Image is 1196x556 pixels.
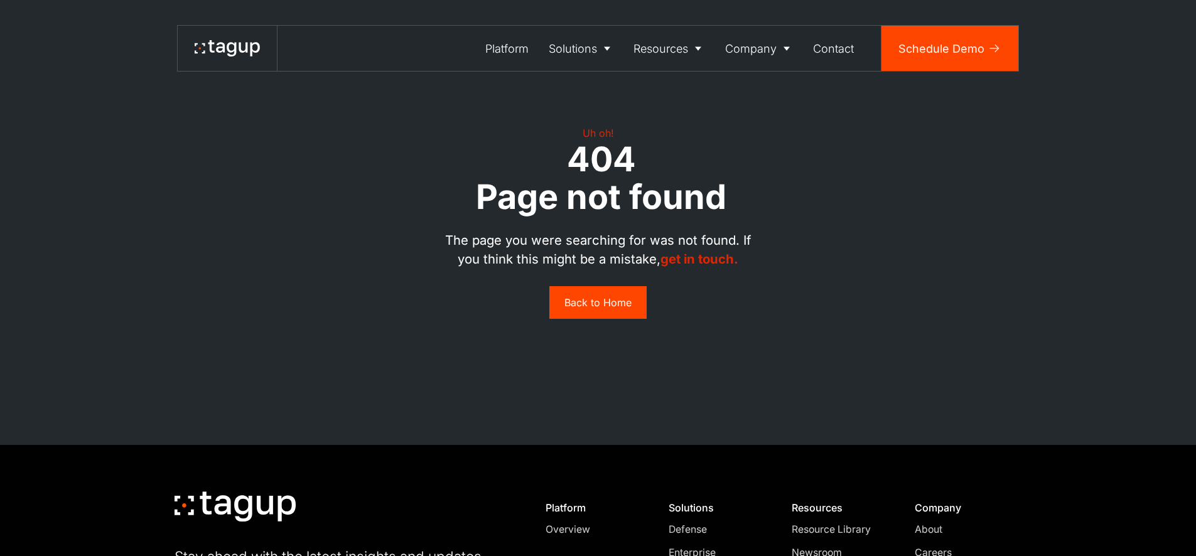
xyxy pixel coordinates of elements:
[881,26,1018,71] a: Schedule Demo
[725,40,777,57] div: Company
[476,141,726,216] h1: 404 Page not found
[813,40,854,57] div: Contact
[564,296,632,309] div: Back to Home
[549,40,597,57] div: Solutions
[715,26,804,71] a: Company
[624,26,716,71] a: Resources
[439,231,757,286] div: The page you were searching for was not found. If you think this might be a mistake,
[633,40,688,57] div: Resources
[476,26,539,71] a: Platform
[660,251,738,267] a: get in touch.‍
[549,286,647,319] a: Back to Home
[792,522,888,537] a: Resource Library
[915,501,1011,514] div: Company
[583,126,614,141] h5: Uh oh!
[485,40,529,57] div: Platform
[792,501,888,514] div: Resources
[898,40,984,57] div: Schedule Demo
[546,501,642,514] div: Platform
[669,501,765,514] div: Solutions
[915,522,1011,537] a: About
[669,522,765,537] a: Defense
[546,522,642,537] a: Overview
[804,26,865,71] a: Contact
[539,26,624,71] a: Solutions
